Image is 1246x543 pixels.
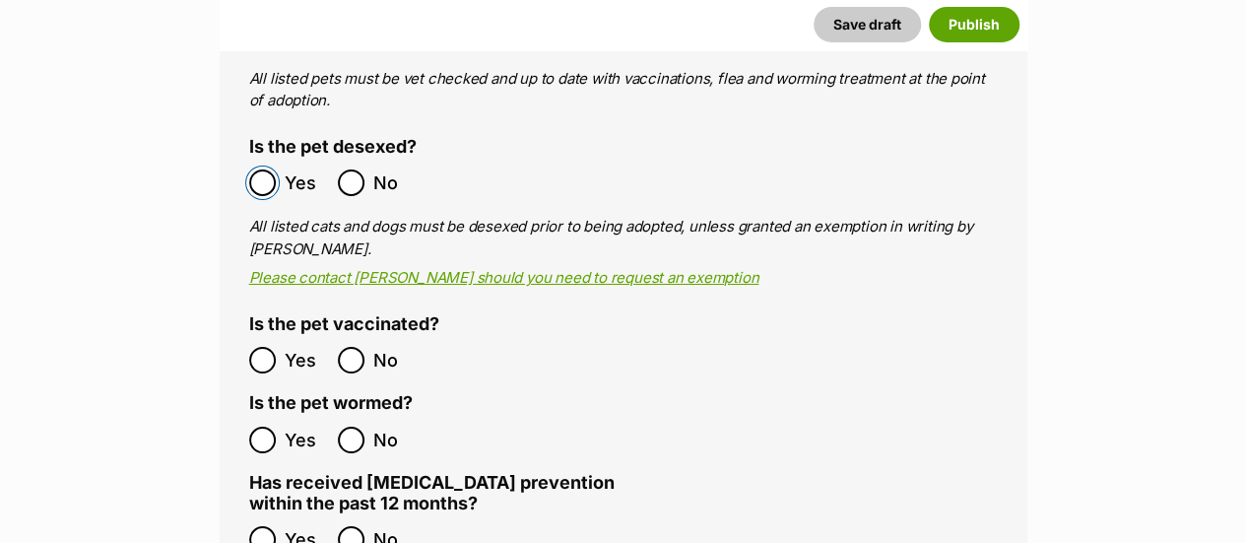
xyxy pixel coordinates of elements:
span: Yes [285,427,328,453]
a: Please contact [PERSON_NAME] should you need to request an exemption [249,268,759,287]
label: Is the pet desexed? [249,137,417,158]
span: No [373,170,417,196]
label: Has received [MEDICAL_DATA] prevention within the past 12 months? [249,473,623,513]
span: Yes [285,347,328,373]
label: Is the pet vaccinated? [249,314,439,335]
label: Is the pet wormed? [249,393,413,414]
span: No [373,347,417,373]
span: Yes [285,170,328,196]
button: Save draft [814,7,921,42]
button: Publish [929,7,1019,42]
span: No [373,427,417,453]
p: All listed pets must be vet checked and up to date with vaccinations, flea and worming treatment ... [249,68,998,112]
p: All listed cats and dogs must be desexed prior to being adopted, unless granted an exemption in w... [249,216,998,260]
